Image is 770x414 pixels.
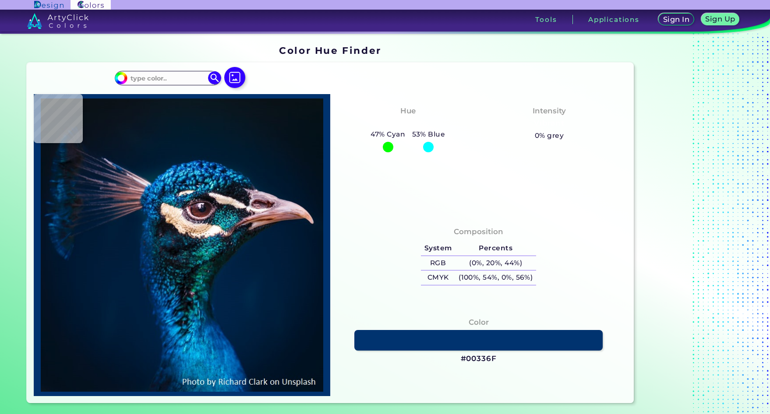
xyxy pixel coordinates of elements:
h4: Composition [454,225,503,238]
h5: (0%, 20%, 44%) [455,256,536,270]
h3: Tools [535,16,557,23]
img: logo_artyclick_colors_white.svg [27,13,89,29]
img: ArtyClick Design logo [34,1,64,9]
h5: RGB [421,256,455,270]
h5: Percents [455,241,536,256]
h4: Hue [400,105,416,117]
h5: 47% Cyan [367,129,409,140]
h4: Color [469,316,489,329]
h5: System [421,241,455,256]
h4: Intensity [533,105,566,117]
h5: 0% grey [535,130,564,141]
iframe: Advertisement [637,42,747,407]
img: icon picture [224,67,245,88]
h5: Sign In [664,16,689,23]
a: Sign In [659,14,693,25]
h3: Cyan-Blue [383,118,433,129]
input: type color.. [127,72,208,84]
img: img_pavlin.jpg [38,98,326,392]
h5: CMYK [421,270,455,285]
h1: Color Hue Finder [279,44,381,57]
h5: (100%, 54%, 0%, 56%) [455,270,536,285]
a: Sign Up [702,14,739,25]
h3: Applications [588,16,639,23]
h3: #00336F [461,354,497,364]
h5: Sign Up [706,15,735,22]
img: icon search [208,71,221,84]
h3: Vibrant [530,118,569,129]
h5: 53% Blue [409,129,449,140]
